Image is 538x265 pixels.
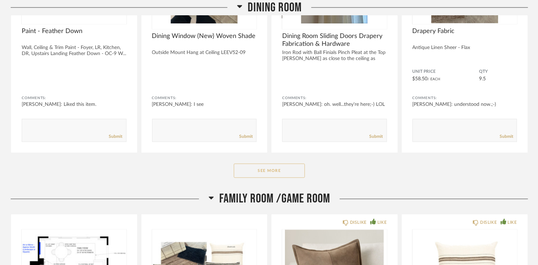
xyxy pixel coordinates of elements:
[413,27,517,35] span: Drapery Fabric
[508,219,517,226] div: LIKE
[234,164,305,178] button: See More
[500,134,513,140] a: Submit
[479,76,486,81] span: 9.5
[377,219,387,226] div: LIKE
[282,32,387,48] span: Dining Room Sliding Doors Drapery Fabrication & Hardware
[152,50,257,56] div: Outside Mount Hang at Ceiling LEEV52-09
[282,101,387,108] div: [PERSON_NAME]: oh. well...they're here;-) LOL
[152,32,257,40] span: Dining Window (New) Woven Shade
[239,134,253,140] a: Submit
[413,95,517,102] div: Comments:
[22,95,127,102] div: Comments:
[152,95,257,102] div: Comments:
[413,45,517,51] div: Antique Linen Sheer - Flax
[428,77,441,81] span: / Each
[109,134,123,140] a: Submit
[479,69,517,75] span: QTY
[413,76,428,81] span: $58.50
[282,50,387,68] div: Iron Rod with Ball Finials Pinch Pleat at the Top [PERSON_NAME] as close to the ceiling as possib...
[413,69,479,75] span: Unit Price
[22,45,127,57] div: Wall, Ceiling & Trim Paint - Foyer, LR, Kitchen, DR, Upstairs Landing Feather Down - OC-9 W...
[350,219,367,226] div: DISLIKE
[22,27,127,35] span: Paint - Feather Down
[152,101,257,108] div: [PERSON_NAME]: I see
[22,101,127,108] div: [PERSON_NAME]: Liked this item.
[219,191,330,207] span: Family Room /Game Room
[370,134,383,140] a: Submit
[413,101,517,108] div: [PERSON_NAME]: understood now.;-)
[282,95,387,102] div: Comments:
[480,219,497,226] div: DISLIKE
